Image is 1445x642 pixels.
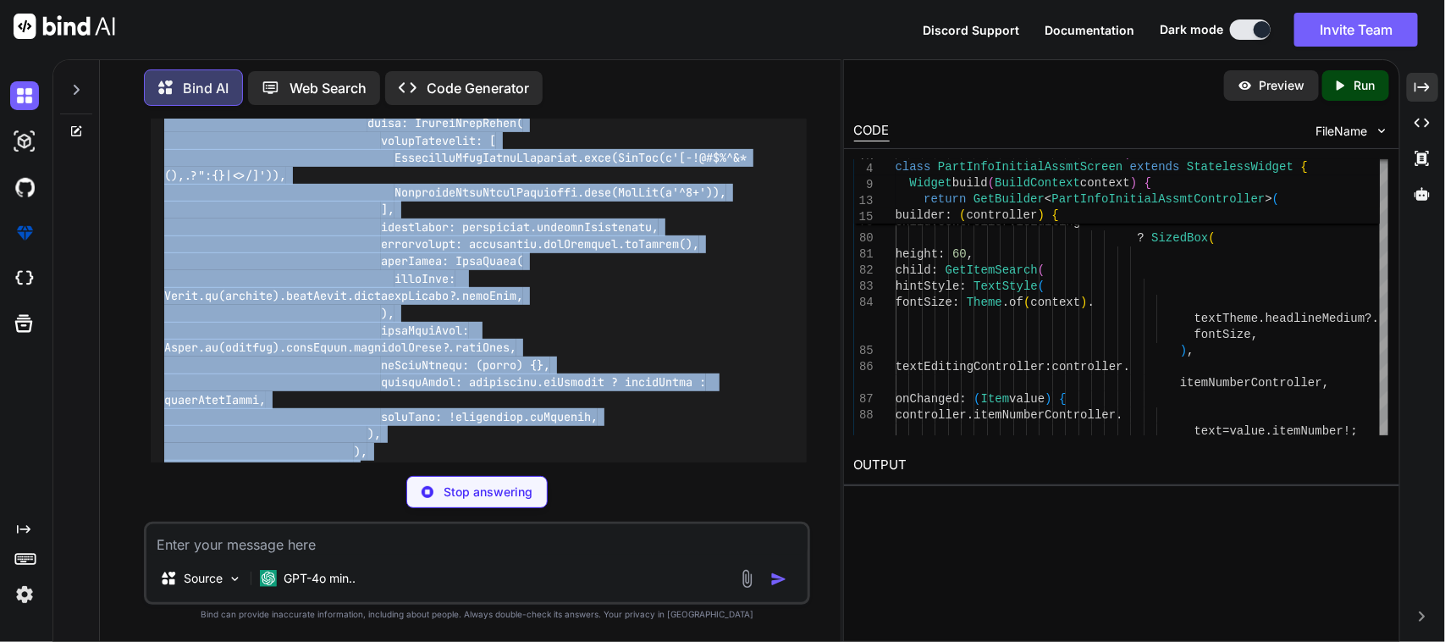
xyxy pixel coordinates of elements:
[1194,312,1259,325] span: textTheme
[924,192,966,206] span: return
[896,263,931,277] span: child
[931,263,938,277] span: :
[444,484,532,501] p: Stop answering
[854,161,874,177] span: 4
[967,408,973,422] span: .
[1023,296,1030,309] span: (
[1059,392,1066,406] span: {
[1180,376,1322,390] span: itemNumberController
[973,392,980,406] span: (
[844,446,1399,485] h2: OUTPUT
[896,215,931,229] span: child
[854,193,874,209] span: 13
[1002,296,1009,309] span: .
[1272,424,1343,438] span: itemNumber
[228,572,242,586] img: Pick Models
[896,296,952,309] span: fontSize
[1272,192,1279,206] span: (
[1045,23,1134,37] span: Documentation
[10,127,39,156] img: darkAi-studio
[1322,376,1329,390] span: ,
[1151,231,1208,245] span: SizedBox
[1052,360,1123,374] span: controller
[14,14,115,39] img: Bind AI
[284,570,356,587] p: GPT-4o min..
[1194,424,1223,438] span: text
[854,279,874,295] div: 83
[1052,208,1059,222] span: {
[1009,215,1016,229] span: .
[967,360,1045,374] span: gController
[946,208,952,222] span: :
[967,296,1002,309] span: Theme
[1130,160,1180,174] span: extends
[1017,215,1081,229] span: isEditing
[1088,296,1095,309] span: .
[770,571,787,588] img: icon
[896,160,931,174] span: class
[854,209,874,225] span: 15
[1080,296,1087,309] span: )
[854,407,874,423] div: 88
[10,264,39,293] img: cloudideIcon
[1030,296,1080,309] span: context
[967,247,973,261] span: ,
[1187,160,1293,174] span: StatelessWidget
[10,580,39,609] img: settings
[1258,312,1265,325] span: .
[1375,124,1389,138] img: chevron down
[952,176,988,190] span: build
[854,295,874,311] div: 84
[973,408,1116,422] span: itemNumberController
[1343,424,1358,438] span: !;
[854,343,874,359] div: 85
[1222,424,1229,438] span: =
[854,121,890,141] div: CODE
[973,279,1038,293] span: TextStyle
[910,176,952,190] span: Widget
[854,246,874,263] div: 81
[1045,21,1134,39] button: Documentation
[290,78,367,98] p: Web Search
[967,208,1038,222] span: controller
[1045,192,1051,206] span: <
[260,570,277,587] img: GPT-4o mini
[184,570,223,587] p: Source
[1301,160,1308,174] span: {
[1144,176,1151,190] span: {
[10,81,39,110] img: darkChat
[1045,392,1051,406] span: )
[938,247,945,261] span: :
[1038,263,1045,277] span: (
[938,160,1122,174] span: PartInfoInitialAssmtScreen
[1266,192,1272,206] span: >
[1130,176,1137,190] span: )
[1045,360,1051,374] span: :
[854,359,874,375] div: 86
[896,208,946,222] span: builder
[896,408,952,422] span: controll
[1187,344,1194,357] span: ,
[1238,78,1253,93] img: preview
[1038,208,1045,222] span: )
[854,263,874,279] div: 82
[854,391,874,407] div: 87
[952,296,959,309] span: :
[938,215,1009,229] span: controller
[1294,13,1418,47] button: Invite Team
[1266,424,1272,438] span: .
[854,230,874,246] div: 80
[1038,279,1045,293] span: (
[896,279,960,293] span: hintStyle
[1194,328,1251,341] span: fontSize
[1260,77,1305,94] p: Preview
[896,247,938,261] span: height
[1052,192,1266,206] span: PartInfoInitialAssmtController
[959,392,966,406] span: :
[931,215,938,229] span: :
[1116,408,1122,422] span: .
[10,219,39,247] img: premium
[995,176,1080,190] span: BuildContext
[896,392,960,406] span: onChanged
[854,177,874,193] span: 9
